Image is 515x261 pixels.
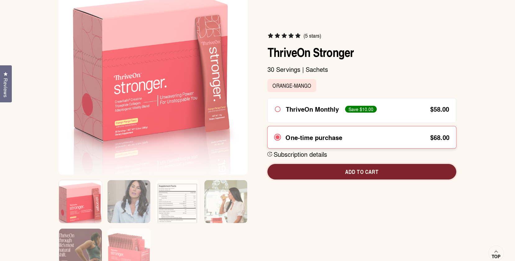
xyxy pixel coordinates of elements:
button: Add to cart [267,164,456,179]
span: (5 stars) [303,33,321,39]
div: Subscription details [274,150,327,158]
div: $68.00 [430,134,449,140]
div: One-time purchase [286,133,342,141]
div: ThriveOn Monthly [286,105,339,113]
span: Top [492,254,500,259]
span: Reviews [2,78,10,97]
label: Orange-Mango [267,79,316,92]
h1: ThriveOn Stronger [267,44,456,59]
span: Add to cart [272,168,451,176]
div: Save $10.00 [345,106,377,113]
img: Box of ThriveOn Stronger supplement with a pink design on a white background [59,180,102,232]
p: 30 Servings | Sachets [267,65,456,73]
div: $58.00 [430,106,449,112]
